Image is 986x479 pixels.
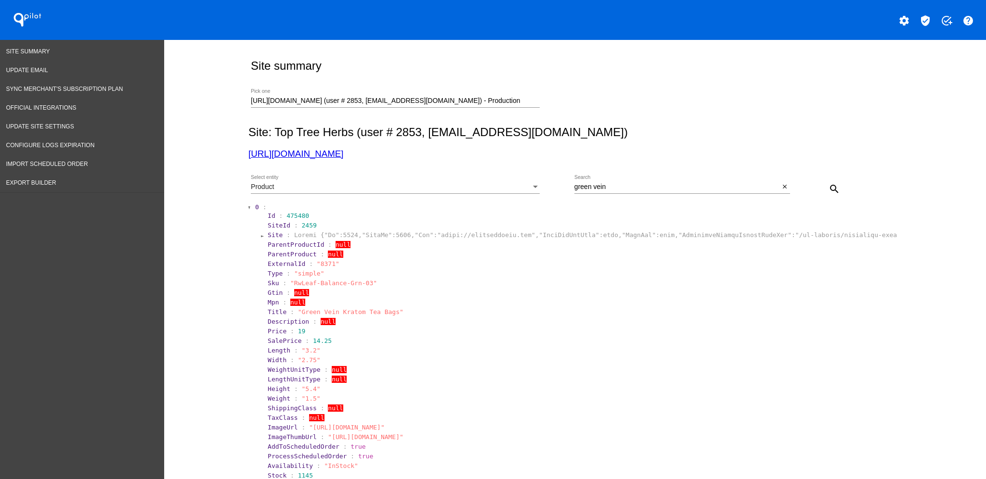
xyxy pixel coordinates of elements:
[283,299,286,306] span: :
[309,414,324,421] span: null
[305,337,309,344] span: :
[251,183,540,191] mat-select: Select entity
[6,179,56,186] span: Export Builder
[286,231,290,239] span: :
[298,472,313,479] span: 1145
[294,270,324,277] span: "simple"
[268,212,275,219] span: Id
[294,222,298,229] span: :
[290,279,377,287] span: "RwLeaf-Balance-Grn-03"
[898,15,910,26] mat-icon: settings
[268,270,283,277] span: Type
[309,260,313,267] span: :
[332,366,347,373] span: null
[328,241,332,248] span: :
[268,385,290,392] span: Height
[294,395,298,402] span: :
[268,347,290,354] span: Length
[268,443,339,450] span: AddToScheduledOrder
[574,183,780,191] input: Search
[343,443,347,450] span: :
[941,15,952,26] mat-icon: add_task
[328,404,343,412] span: null
[290,472,294,479] span: :
[268,289,283,296] span: Gtin
[313,337,332,344] span: 14.25
[268,453,347,460] span: ProcessScheduledOrder
[248,126,898,139] h2: Site: Top Tree Herbs (user # 2853, [EMAIL_ADDRESS][DOMAIN_NAME])
[350,443,365,450] span: true
[268,395,290,402] span: Weight
[321,433,324,441] span: :
[358,453,373,460] span: true
[321,318,336,325] span: null
[302,395,321,402] span: "1.5"
[251,97,540,105] input: Number
[268,356,286,364] span: Width
[298,356,321,364] span: "2.75"
[6,48,50,55] span: Site Summary
[263,203,267,211] span: :
[268,376,321,383] span: LengthUnitType
[268,366,321,373] span: WeightUnitType
[268,328,286,335] span: Price
[268,472,286,479] span: Stock
[294,385,298,392] span: :
[324,462,358,469] span: "InStock"
[286,212,309,219] span: 475480
[268,251,317,258] span: ParentProduct
[313,318,317,325] span: :
[290,356,294,364] span: :
[302,347,321,354] span: "3.2"
[283,279,286,287] span: :
[268,308,286,315] span: Title
[302,222,317,229] span: 2459
[268,222,290,229] span: SiteId
[6,123,74,130] span: Update Site Settings
[268,404,317,412] span: ShippingClass
[251,59,322,73] h2: Site summary
[336,241,350,248] span: null
[268,318,309,325] span: Description
[350,453,354,460] span: :
[268,299,279,306] span: Mpn
[920,15,931,26] mat-icon: verified_user
[298,328,306,335] span: 19
[781,183,788,191] mat-icon: close
[279,212,283,219] span: :
[290,308,294,315] span: :
[332,376,347,383] span: null
[268,424,298,431] span: ImageUrl
[290,328,294,335] span: :
[268,414,298,421] span: TaxClass
[268,433,317,441] span: ImageThumbUrl
[324,376,328,383] span: :
[268,462,313,469] span: Availability
[268,231,283,239] span: Site
[268,260,305,267] span: ExternalId
[317,260,339,267] span: "8371"
[268,337,301,344] span: SalePrice
[309,424,385,431] span: "[URL][DOMAIN_NAME]"
[328,251,343,258] span: null
[321,404,324,412] span: :
[298,308,403,315] span: "Green Vein Kratom Tea Bags"
[328,433,403,441] span: "[URL][DOMAIN_NAME]"
[294,289,309,296] span: null
[302,414,306,421] span: :
[780,182,790,192] button: Clear
[286,289,290,296] span: :
[6,161,88,167] span: Import Scheduled Order
[268,279,279,287] span: Sku
[962,15,974,26] mat-icon: help
[251,183,274,190] span: Product
[290,299,305,306] span: null
[321,251,324,258] span: :
[829,183,840,195] mat-icon: search
[6,142,95,149] span: Configure logs expiration
[6,104,77,111] span: Official Integrations
[255,203,259,211] span: 0
[6,86,123,92] span: Sync Merchant's Subscription Plan
[294,347,298,354] span: :
[6,67,48,74] span: Update Email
